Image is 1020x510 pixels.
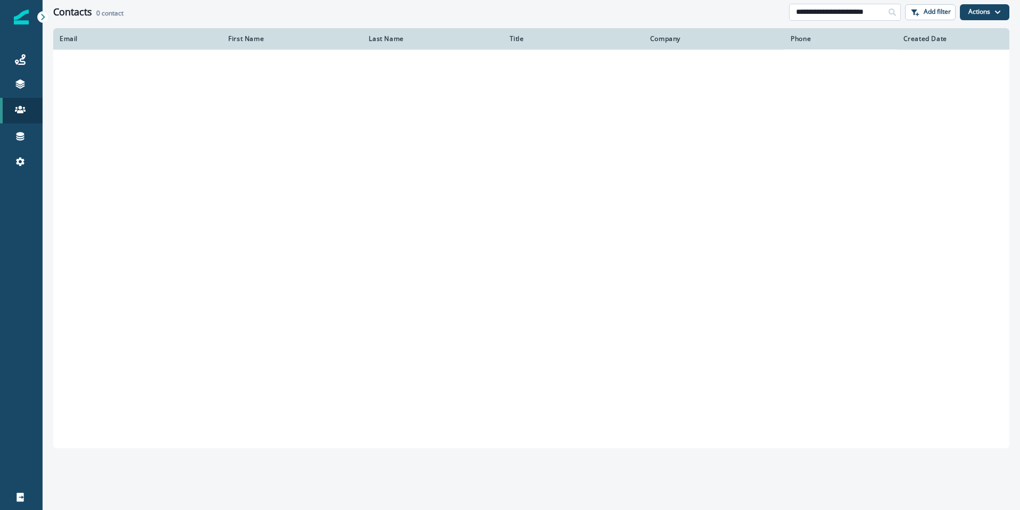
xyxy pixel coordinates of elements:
[60,35,215,43] div: Email
[14,10,29,24] img: Inflection
[369,35,496,43] div: Last Name
[650,35,778,43] div: Company
[228,35,356,43] div: First Name
[905,4,956,20] button: Add filter
[903,35,1003,43] div: Created Date
[510,35,637,43] div: Title
[96,10,123,17] h2: contact
[53,6,92,18] h1: Contacts
[924,8,951,15] p: Add filter
[96,9,100,18] span: 0
[960,4,1009,20] button: Actions
[791,35,890,43] div: Phone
